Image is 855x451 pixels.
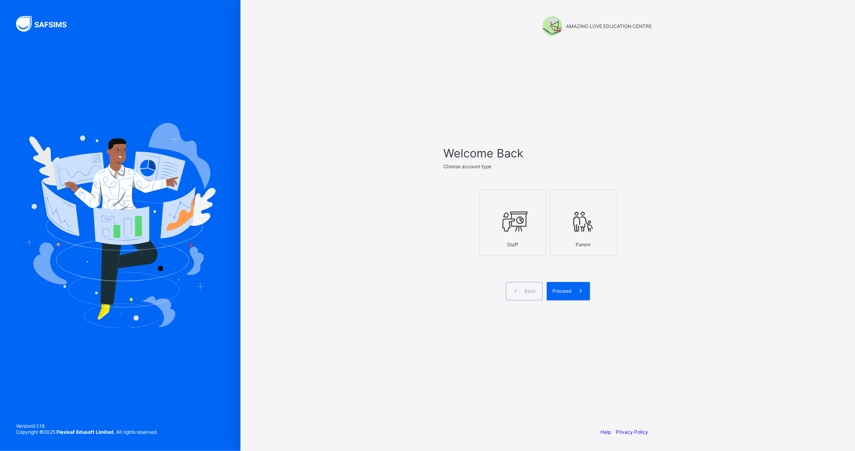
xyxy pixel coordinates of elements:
[484,238,542,252] div: Staff
[444,146,652,160] span: Welcome Back
[16,423,158,429] span: Version 0.1.19
[566,23,652,29] span: AMAZING LOVE EDUCATION CENTRE
[553,288,572,294] span: Proceed
[25,123,216,328] img: Hero Image
[444,163,492,169] span: Choose account type
[16,16,76,32] img: SAFSIMS Logo
[525,288,536,294] span: Back
[554,238,612,252] div: Parent
[601,429,611,435] a: Help
[616,429,649,435] a: Privacy Policy
[16,429,158,435] span: Copyright © 2025 All rights reserved.
[57,429,115,435] strong: Flexisaf Edusoft Limited.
